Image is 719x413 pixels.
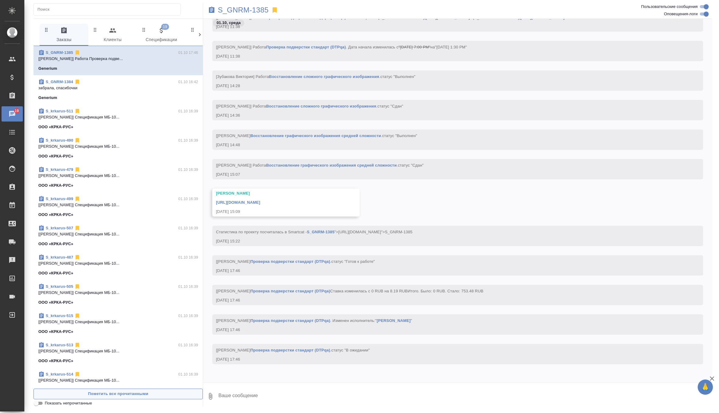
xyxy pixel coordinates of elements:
div: S_krkarus-51301.10 16:39[[PERSON_NAME]] Спецификация МБ-10...ООО «КРКА-РУС» [33,338,203,368]
p: ООО «КРКА-РУС» [38,182,73,189]
span: 19 [161,24,169,30]
div: [DATE] 15:22 [216,238,682,244]
svg: Отписаться [74,108,80,114]
input: Поиск [37,5,180,14]
p: забрала, спасибочки [38,85,198,91]
a: S_krkarus-515 [46,313,73,318]
p: 01.10 16:42 [178,79,198,85]
svg: Отписаться [74,342,80,348]
p: ООО «КРКА-РУС» [38,358,73,364]
div: S_krkarus-51101.10 16:39[[PERSON_NAME]] Спецификация МБ-10...ООО «КРКА-РУС» [33,104,203,134]
span: 19 [11,108,23,114]
span: статус "В ожидании" [331,348,370,352]
p: 01.10 16:39 [178,108,198,114]
span: Показать непрочитанные [45,400,92,406]
a: S_krkarus-511 [46,109,73,113]
span: Пользовательские сообщения [641,4,698,10]
span: [[PERSON_NAME] . [216,348,370,352]
div: [PERSON_NAME] [216,190,338,196]
a: [PERSON_NAME] [377,318,411,323]
a: Проверка подверстки стандарт (DTPqa) [250,259,330,264]
p: 01.10 16:39 [178,284,198,290]
span: Заказы [43,27,85,44]
span: [[PERSON_NAME] . [216,133,417,138]
p: 01.10 17:46 [178,50,198,56]
p: ООО «КРКА-РУС» [38,153,73,159]
span: Оповещения-логи [664,11,698,17]
a: S_krkarus-490 [46,138,73,143]
span: Cтатистика по проекту посчиталась в Smartcat - ">[URL][DOMAIN_NAME]">S_GNRM-1385 [216,230,412,234]
svg: Отписаться [74,254,80,260]
span: статус "Выполнен" [382,133,417,138]
p: [[PERSON_NAME]] Спецификация МБ-10... [38,260,198,267]
a: Проверка подверстки стандарт (DTPqa) [250,318,330,323]
a: Восстановление графического изображения средней сложности [250,133,381,138]
a: S_krkarus-499 [46,196,73,201]
span: "[DATE] 7:00 PM" [398,45,430,49]
p: 01.10 16:39 [178,342,198,348]
div: [DATE] 14:36 [216,112,682,118]
div: [DATE] 15:07 [216,171,682,178]
button: Пометить все прочитанными [33,389,203,399]
div: [DATE] 17:46 [216,268,682,274]
svg: Отписаться [74,50,80,56]
p: 01.10, среда [217,20,241,26]
p: ООО «КРКА-РУС» [38,299,73,305]
p: ООО «КРКА-РУС» [38,329,73,335]
p: [[PERSON_NAME]] Спецификация МБ-10... [38,173,198,179]
p: 01.10 16:39 [178,371,198,377]
p: Generium [38,65,57,72]
span: [[PERSON_NAME] . [216,259,375,264]
span: статус "Сдан" [377,104,403,108]
a: S_krkarus-514 [46,372,73,376]
p: [[PERSON_NAME]] Спецификация МБ-10... [38,377,198,383]
span: статус "Готов к работе" [331,259,375,264]
p: [[PERSON_NAME]] Спецификация МБ-10... [38,290,198,296]
svg: Отписаться [74,137,80,143]
div: S_krkarus-48701.10 16:39[[PERSON_NAME]] Спецификация МБ-10...ООО «КРКА-РУС» [33,251,203,280]
p: [[PERSON_NAME]] Спецификация МБ-10... [38,319,198,325]
p: 01.10 16:39 [178,313,198,319]
a: [URL][DOMAIN_NAME] [216,200,260,205]
a: S_krkarus-479 [46,167,73,172]
a: Восстановление сложного графического изображения [269,74,379,79]
span: [[PERSON_NAME]] Работа . [216,163,424,168]
div: S_krkarus-49001.10 16:39[[PERSON_NAME]] Спецификация МБ-10...ООО «КРКА-РУС» [33,134,203,163]
a: S_krkarus-487 [46,255,73,259]
p: ООО «КРКА-РУС» [38,124,73,130]
span: [[PERSON_NAME] Ставка изменилась с 0 RUB на 8.19 RUB [216,289,483,293]
a: S_GNRM-1385 [46,50,73,55]
div: [DATE] 17:46 [216,356,682,362]
span: Спецификации [141,27,182,44]
p: 01.10 16:39 [178,137,198,143]
span: [Зубакова Виктория] Работа . [216,74,415,79]
svg: Отписаться [74,79,80,85]
p: [[PERSON_NAME]] Спецификация МБ-10... [38,143,198,150]
svg: Отписаться [74,284,80,290]
div: S_krkarus-50701.10 16:39[[PERSON_NAME]] Спецификация МБ-10...ООО «КРКА-РУС» [33,221,203,251]
a: S_krkarus-505 [46,284,73,289]
svg: Зажми и перетащи, чтобы поменять порядок вкладок [92,27,98,33]
div: [DATE] 14:48 [216,142,682,148]
p: 01.10 16:39 [178,254,198,260]
div: [DATE] 14:28 [216,83,682,89]
span: статус "Выполнен" [380,74,415,79]
div: [DATE] 17:46 [216,297,682,303]
p: [[PERSON_NAME]] Спецификация МБ-10... [38,202,198,208]
div: S_krkarus-51501.10 16:39[[PERSON_NAME]] Спецификация МБ-10...ООО «КРКА-РУС» [33,309,203,338]
p: [[PERSON_NAME]] Спецификация МБ-10... [38,348,198,354]
a: Восстановление сложного графического изображения [266,104,376,108]
p: 01.10 16:39 [178,225,198,231]
p: S_GNRM-1385 [218,7,269,13]
div: S_GNRM-138501.10 17:46[[PERSON_NAME]] Работа Проверка подве...Generium [33,46,203,75]
a: S_krkarus-513 [46,343,73,347]
svg: Зажми и перетащи, чтобы поменять порядок вкладок [44,27,49,33]
p: Generium [38,95,57,101]
span: 🙏 [700,381,710,394]
a: Восстановление графического изображения средней сложности [266,163,397,168]
div: S_krkarus-49901.10 16:39[[PERSON_NAME]] Спецификация МБ-10...ООО «КРКА-РУС» [33,192,203,221]
span: "[DATE] 1:30 PM" [435,45,467,49]
svg: Отписаться [74,196,80,202]
p: [[PERSON_NAME]] Работа Проверка подве... [38,56,198,62]
a: Проверка подверстки стандарт (DTPqa) [266,45,346,49]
